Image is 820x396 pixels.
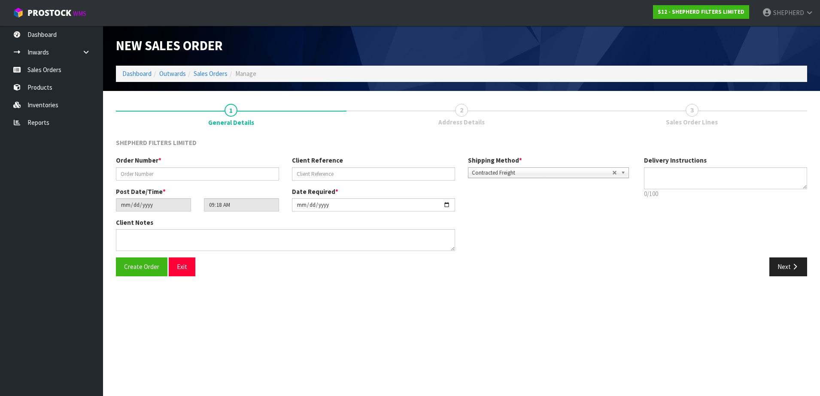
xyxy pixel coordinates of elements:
img: cube-alt.png [13,7,24,18]
span: Create Order [124,263,159,271]
input: Order Number [116,167,279,181]
input: Client Reference [292,167,455,181]
a: Dashboard [122,70,152,78]
button: Exit [169,257,195,276]
label: Order Number [116,156,161,165]
label: Delivery Instructions [644,156,707,165]
span: New Sales Order [116,37,223,54]
label: Shipping Method [468,156,522,165]
label: Post Date/Time [116,187,166,196]
span: ProStock [27,7,71,18]
a: Sales Orders [194,70,228,78]
button: Next [769,257,807,276]
strong: S12 - SHEPHERD FILTERS LIMITED [658,8,744,15]
span: General Details [208,118,254,127]
label: Client Reference [292,156,343,165]
span: Contracted Freight [472,168,612,178]
span: 2 [455,104,468,117]
button: Create Order [116,257,167,276]
label: Date Required [292,187,338,196]
span: SHEPHERD [773,9,804,17]
a: Outwards [159,70,186,78]
label: Client Notes [116,218,153,227]
span: 3 [686,104,699,117]
span: Sales Order Lines [666,118,718,127]
p: 0/100 [644,189,807,198]
span: Address Details [438,118,485,127]
span: General Details [116,132,807,283]
span: Manage [235,70,256,78]
small: WMS [73,9,86,18]
span: 1 [225,104,237,117]
span: SHEPHERD FILTERS LIMITED [116,139,197,147]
